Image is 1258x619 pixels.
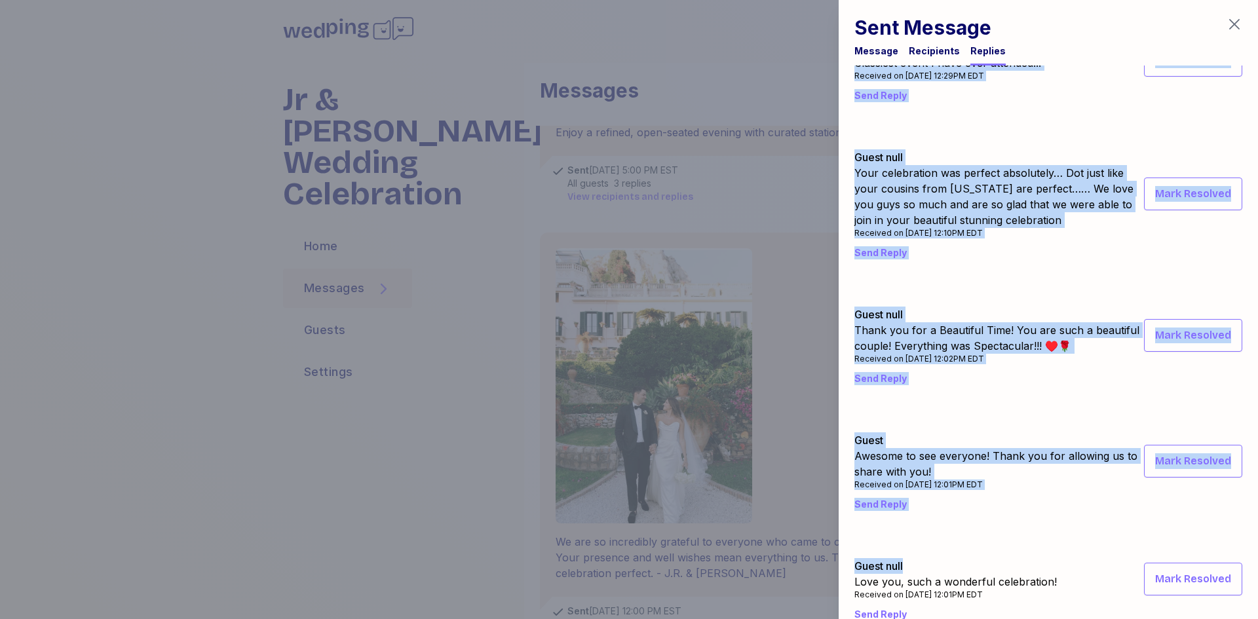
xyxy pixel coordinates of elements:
[854,241,1242,265] div: Send Reply
[854,322,1144,354] div: Thank you for a Beautiful Time! You are such a beautiful couple! Everything was Spectacular!!! ♥️🌹
[1144,563,1242,595] button: Mark Resolved
[909,45,960,58] div: Recipients
[1155,453,1231,469] span: Mark Resolved
[1155,186,1231,202] span: Mark Resolved
[854,558,1057,574] div: Guest null
[854,84,1242,107] div: Send Reply
[1144,445,1242,478] button: Mark Resolved
[1155,328,1231,343] span: Mark Resolved
[854,228,1144,238] div: Received on [DATE] 12:10PM EDT
[854,590,1057,600] div: Received on [DATE] 12:01PM EDT
[854,45,898,58] div: Message
[1155,571,1231,587] span: Mark Resolved
[854,354,1144,364] div: Received on [DATE] 12:02PM EDT
[854,149,1144,165] div: Guest null
[1144,319,1242,352] button: Mark Resolved
[1144,178,1242,210] button: Mark Resolved
[854,165,1144,228] div: Your celebration was perfect absolutely… Dot just like your cousins from [US_STATE] are perfect……...
[854,574,1057,590] div: Love you, such a wonderful celebration!
[854,16,1006,39] h1: Sent Message
[970,45,1006,58] div: Replies
[854,71,1041,81] div: Received on [DATE] 12:29PM EDT
[854,432,1144,448] div: Guest
[854,367,1242,390] div: Send Reply
[854,479,1144,490] div: Received on [DATE] 12:01PM EDT
[854,307,1144,322] div: Guest null
[854,448,1144,479] div: Awesome to see everyone! Thank you for allowing us to share with you!
[854,493,1242,516] div: Send Reply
